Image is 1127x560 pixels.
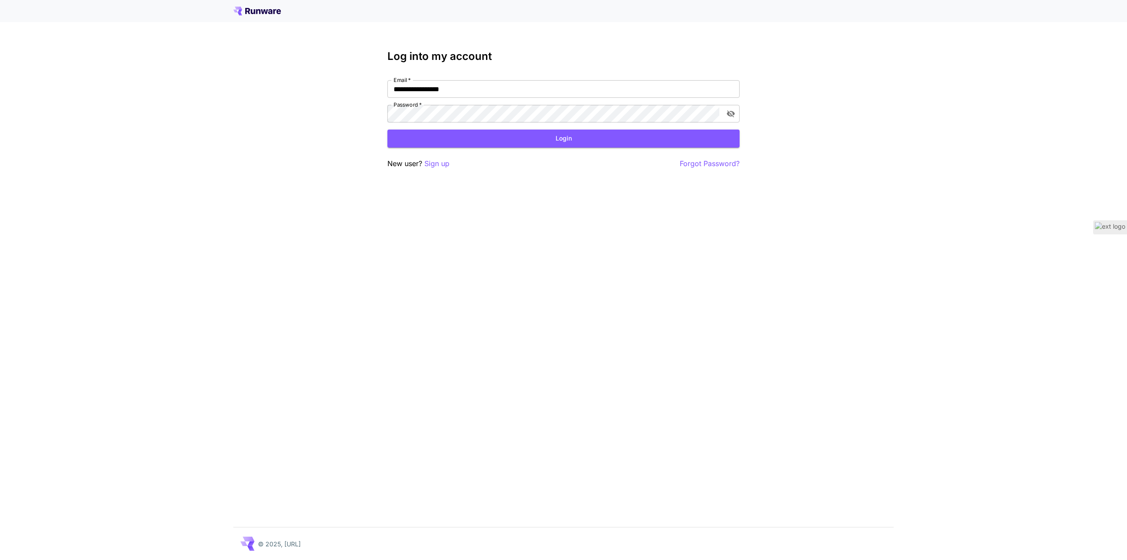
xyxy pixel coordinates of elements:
[424,158,449,169] button: Sign up
[680,158,740,169] button: Forgot Password?
[258,539,301,549] p: © 2025, [URL]
[723,106,739,122] button: toggle password visibility
[387,158,449,169] p: New user?
[394,101,422,108] label: Password
[387,50,740,63] h3: Log into my account
[387,130,740,148] button: Login
[394,76,411,84] label: Email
